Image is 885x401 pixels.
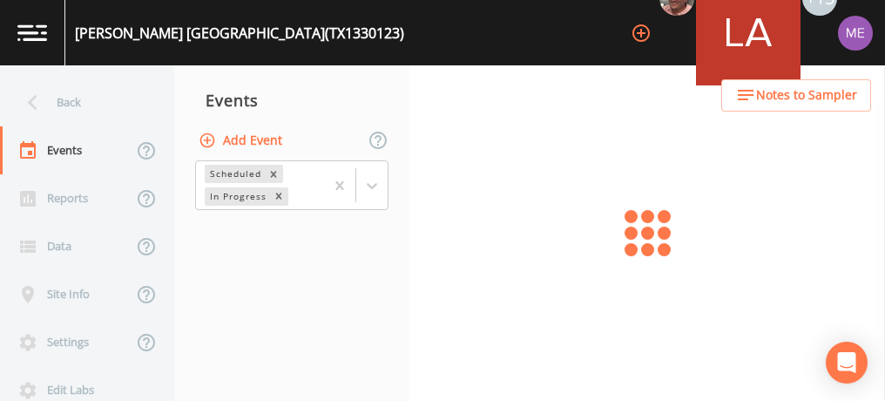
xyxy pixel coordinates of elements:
div: Remove In Progress [269,187,288,206]
button: Notes to Sampler [721,79,871,112]
div: Events [174,78,409,122]
div: Open Intercom Messenger [826,342,868,384]
div: In Progress [205,187,269,206]
button: Add Event [195,125,289,157]
span: Notes to Sampler [756,85,857,106]
img: d4d65db7c401dd99d63b7ad86343d265 [838,16,873,51]
div: Scheduled [205,165,264,183]
div: Remove Scheduled [264,165,283,183]
div: [PERSON_NAME] [GEOGRAPHIC_DATA] (TX1330123) [75,23,404,44]
img: logo [17,24,47,41]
